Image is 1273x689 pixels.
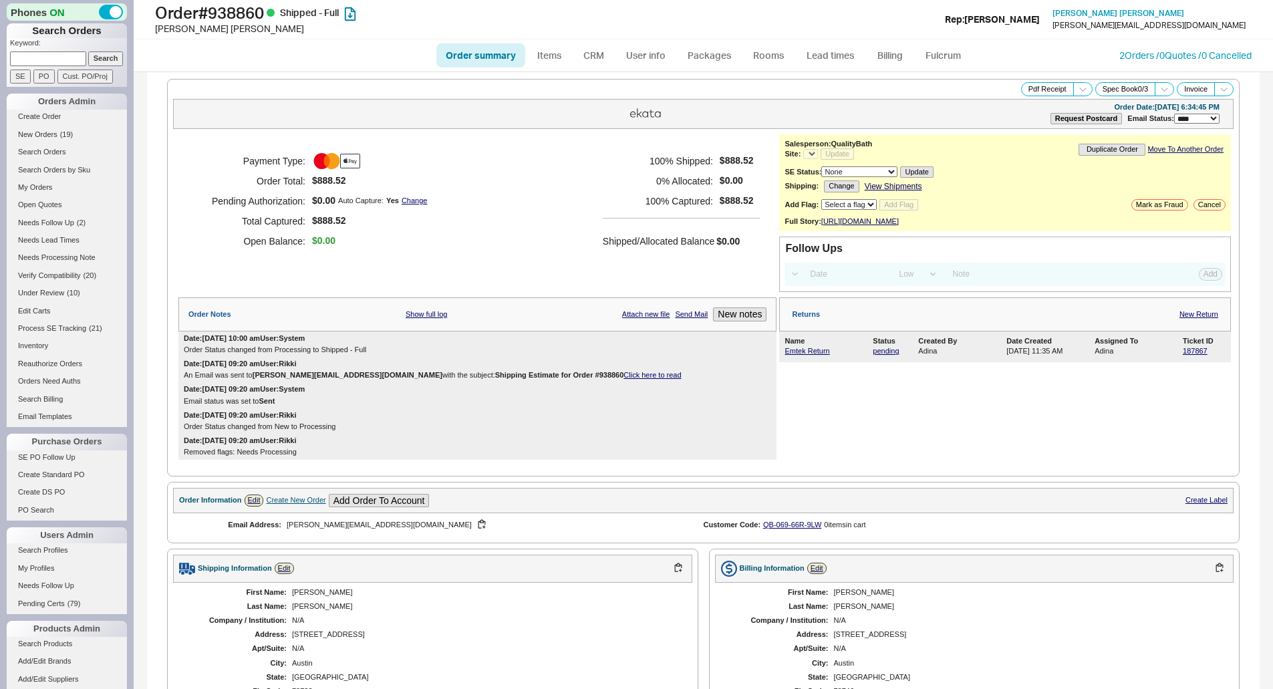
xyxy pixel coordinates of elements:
div: [STREET_ADDRESS] [834,630,1221,639]
span: ( 19 ) [60,130,74,138]
a: Pending Certs(79) [7,597,127,611]
div: Adina [918,347,1004,356]
input: Date [803,265,888,283]
a: CRM [574,43,613,67]
div: Date: [DATE] 09:20 am User: System [184,385,305,394]
div: Austin [292,659,679,668]
span: Mark as Fraud [1136,200,1183,209]
div: Apt/Suite: [186,644,287,653]
div: Shipping Information [198,564,272,573]
a: Process SE Tracking(21) [7,321,127,335]
a: Edit [245,495,264,506]
div: Phones [7,3,127,21]
a: [PERSON_NAME] [PERSON_NAME] [1052,9,1184,18]
span: ON [49,5,65,19]
div: [PERSON_NAME] [PERSON_NAME] [155,22,640,35]
div: Last Name: [728,602,829,611]
button: New notes [713,307,766,321]
a: My Orders [7,180,127,194]
a: Items [528,43,571,67]
span: $888.52 [720,155,754,166]
div: Date: [DATE] 10:00 am User: System [184,334,305,343]
span: Cancel [1198,200,1221,209]
div: Order Notes [188,310,231,319]
input: Search [88,51,124,65]
span: Under Review [18,289,64,297]
div: Order Date: [DATE] 6:34:45 PM [1114,103,1220,112]
span: Invoice [1184,85,1208,94]
a: [URL][DOMAIN_NAME] [821,217,899,226]
a: Inventory [7,339,127,353]
div: Order Information [179,496,242,505]
a: Order summary [436,43,525,67]
button: Duplicate Order [1079,144,1145,155]
div: Created By [918,337,1004,346]
a: Under Review(10) [7,286,127,300]
div: Adina [1095,347,1180,356]
input: Note [945,265,1129,283]
a: Lead times [797,43,864,67]
a: Create Standard PO [7,468,127,482]
div: Users Admin [7,527,127,543]
span: $0.00 [312,235,335,247]
button: Spec Book0/3 [1095,82,1156,96]
div: [PERSON_NAME][EMAIL_ADDRESS][DOMAIN_NAME] [1052,21,1246,30]
div: [PERSON_NAME] [292,602,679,611]
p: Keyword: [10,38,127,51]
div: Company / Institution: [728,616,829,625]
div: [STREET_ADDRESS] [292,630,679,639]
div: Full Story: [785,217,821,226]
a: Attach new file [622,310,670,319]
h5: Open Balance: [195,231,305,251]
div: 0 item s in cart [824,521,865,529]
div: Name [785,337,870,346]
b: [PERSON_NAME][EMAIL_ADDRESS][DOMAIN_NAME] [253,371,442,379]
button: Pdf Receipt [1021,82,1074,96]
a: Search Orders [7,145,127,159]
div: N/A [834,616,1221,625]
div: Purchase Orders [7,434,127,450]
input: PO [33,70,55,84]
div: Email Address: [194,521,281,529]
b: Request Postcard [1055,114,1118,122]
a: Emtek Return [785,347,829,355]
span: ( 2 ) [77,219,86,227]
h5: Order Total: [195,171,305,191]
a: Needs Processing Note [7,251,127,265]
a: Search Orders by Sku [7,163,127,177]
div: Last Name: [186,602,287,611]
div: Returns [792,310,820,319]
div: N/A [292,616,679,625]
a: Email Templates [7,410,127,424]
a: Show full log [406,310,447,319]
span: Add [1204,269,1218,279]
a: Edit [807,563,827,574]
div: Email status was set to [184,397,771,406]
a: Change [402,196,428,205]
a: Edit Carts [7,304,127,318]
a: Needs Follow Up(2) [7,216,127,230]
div: [DATE] 11:35 AM [1006,347,1092,356]
span: Pending Certs [18,599,65,607]
span: Pdf Receipt [1028,85,1067,94]
b: Sent [259,397,275,405]
div: Yes [386,196,399,205]
div: An Email was sent to with the subject: [184,371,771,380]
a: Add/Edit Suppliers [7,672,127,686]
span: Email Status: [1127,114,1174,122]
span: ( 21 ) [89,324,102,332]
div: [GEOGRAPHIC_DATA] [292,673,679,682]
span: $888.52 [720,195,754,206]
a: SE PO Follow Up [7,450,127,464]
span: Needs Follow Up [18,581,74,589]
h5: 0 % Allocated: [603,171,713,191]
div: Date: [DATE] 09:20 am User: Rikki [184,436,297,445]
a: Search Profiles [7,543,127,557]
a: Reauthorize Orders [7,357,127,371]
a: Search Products [7,637,127,651]
a: Create Label [1185,496,1228,504]
b: Add Flag: [785,200,819,209]
b: Shipping Estimate for Order #938860 [495,371,624,379]
h1: Order # 938860 [155,3,640,22]
a: Open Quotes [7,198,127,212]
